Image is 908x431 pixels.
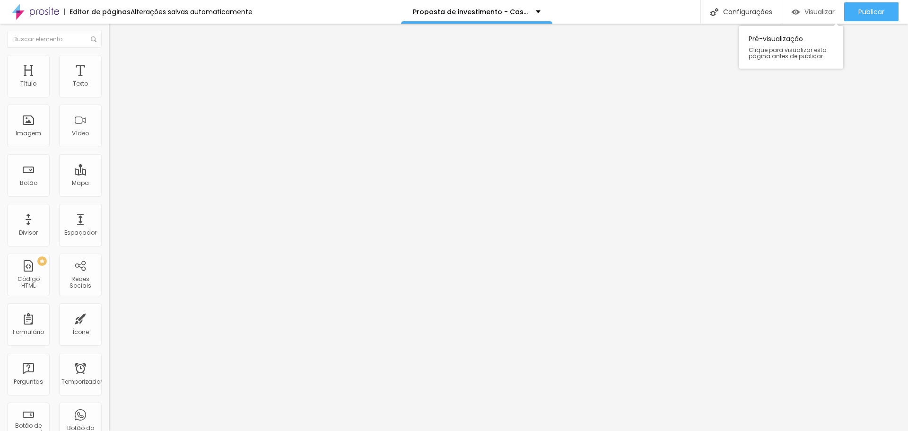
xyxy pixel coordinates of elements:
img: view-1.svg [792,8,800,16]
font: Botão [20,179,37,187]
font: Título [20,79,36,88]
font: Editor de páginas [70,7,131,17]
font: Divisor [19,229,38,237]
font: Redes Sociais [70,275,91,290]
font: Mapa [72,179,89,187]
font: Texto [73,79,88,88]
font: Vídeo [72,129,89,137]
font: Formulário [13,328,44,336]
button: Publicar [844,2,899,21]
img: Ícone [710,8,718,16]
font: Código HTML [17,275,40,290]
font: Imagem [16,129,41,137]
div: Alterações salvas automaticamente [131,9,253,15]
font: Publicar [858,7,884,17]
font: Visualizar [804,7,835,17]
font: Temporizador [61,378,102,386]
input: Buscar elemento [7,31,102,48]
font: Ícone [72,328,89,336]
font: Espaçador [64,229,96,237]
font: Clique para visualizar esta página antes de publicar. [749,46,827,60]
font: Configurações [723,7,772,17]
font: Perguntas [14,378,43,386]
font: Proposta de investimento - Casamento [413,7,551,17]
img: Ícone [91,36,96,42]
button: Visualizar [782,2,844,21]
font: Pré-visualização [749,34,803,44]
